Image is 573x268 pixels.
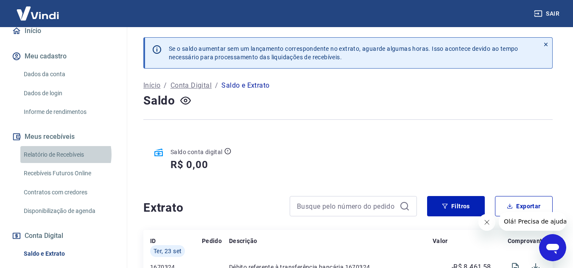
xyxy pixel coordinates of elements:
a: Início [10,22,117,40]
iframe: Botão para abrir a janela de mensagens [539,234,566,261]
p: Descrição [229,237,257,245]
p: Comprovante [508,237,546,245]
button: Sair [532,6,563,22]
input: Busque pelo número do pedido [297,200,396,213]
p: / [215,80,218,91]
a: Contratos com credores [20,184,117,201]
a: Dados da conta [20,66,117,83]
button: Meus recebíveis [10,127,117,146]
h4: Saldo [143,92,175,109]
img: Vindi [10,0,65,26]
a: Disponibilização de agenda [20,202,117,220]
p: Saldo e Extrato [221,80,269,91]
a: Conta Digital [171,80,212,91]
p: Se o saldo aumentar sem um lançamento correspondente no extrato, aguarde algumas horas. Isso acon... [169,44,518,61]
button: Exportar [495,196,553,216]
span: Olá! Precisa de ajuda? [5,6,71,13]
p: / [164,80,167,91]
iframe: Mensagem da empresa [499,212,566,231]
button: Meu cadastro [10,47,117,66]
iframe: Fechar mensagem [478,214,495,231]
button: Conta Digital [10,227,117,245]
p: Valor [433,237,448,245]
h5: R$ 0,00 [171,158,208,171]
h4: Extrato [143,199,280,216]
a: Início [143,80,160,91]
a: Informe de rendimentos [20,103,117,121]
span: Ter, 23 set [154,247,182,255]
p: ID [150,237,156,245]
a: Saldo e Extrato [20,245,117,262]
p: Saldo conta digital [171,148,223,156]
p: Pedido [202,237,222,245]
a: Recebíveis Futuros Online [20,165,117,182]
a: Dados de login [20,85,117,102]
button: Filtros [427,196,485,216]
a: Relatório de Recebíveis [20,146,117,163]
